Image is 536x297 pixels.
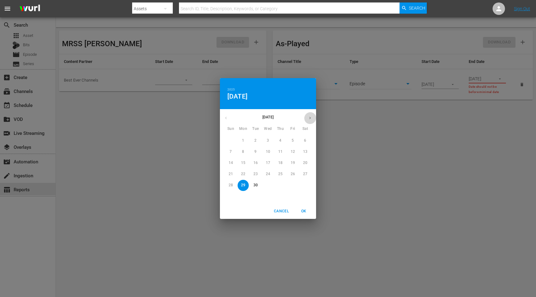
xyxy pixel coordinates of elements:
p: 29 [241,183,245,188]
button: OK [294,206,314,216]
span: Wed [262,126,274,132]
img: ans4CAIJ8jUAAAAAAAAAAAAAAAAAAAAAAAAgQb4GAAAAAAAAAAAAAAAAAAAAAAAAJMjXAAAAAAAAAAAAAAAAAAAAAAAAgAT5G... [15,2,45,16]
span: Fri [287,126,298,132]
a: Sign Out [514,6,530,11]
button: [DATE] [227,92,248,100]
span: OK [296,208,311,215]
button: Cancel [271,206,291,216]
span: menu [4,5,11,12]
span: Cancel [274,208,289,215]
p: [DATE] [232,114,304,120]
span: Search [409,2,425,14]
button: 2025 [227,87,235,92]
button: 30 [250,180,261,191]
span: Tue [250,126,261,132]
span: Thu [275,126,286,132]
span: Sun [225,126,236,132]
p: 30 [253,183,258,188]
span: Mon [238,126,249,132]
button: 29 [238,180,249,191]
span: Sat [300,126,311,132]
